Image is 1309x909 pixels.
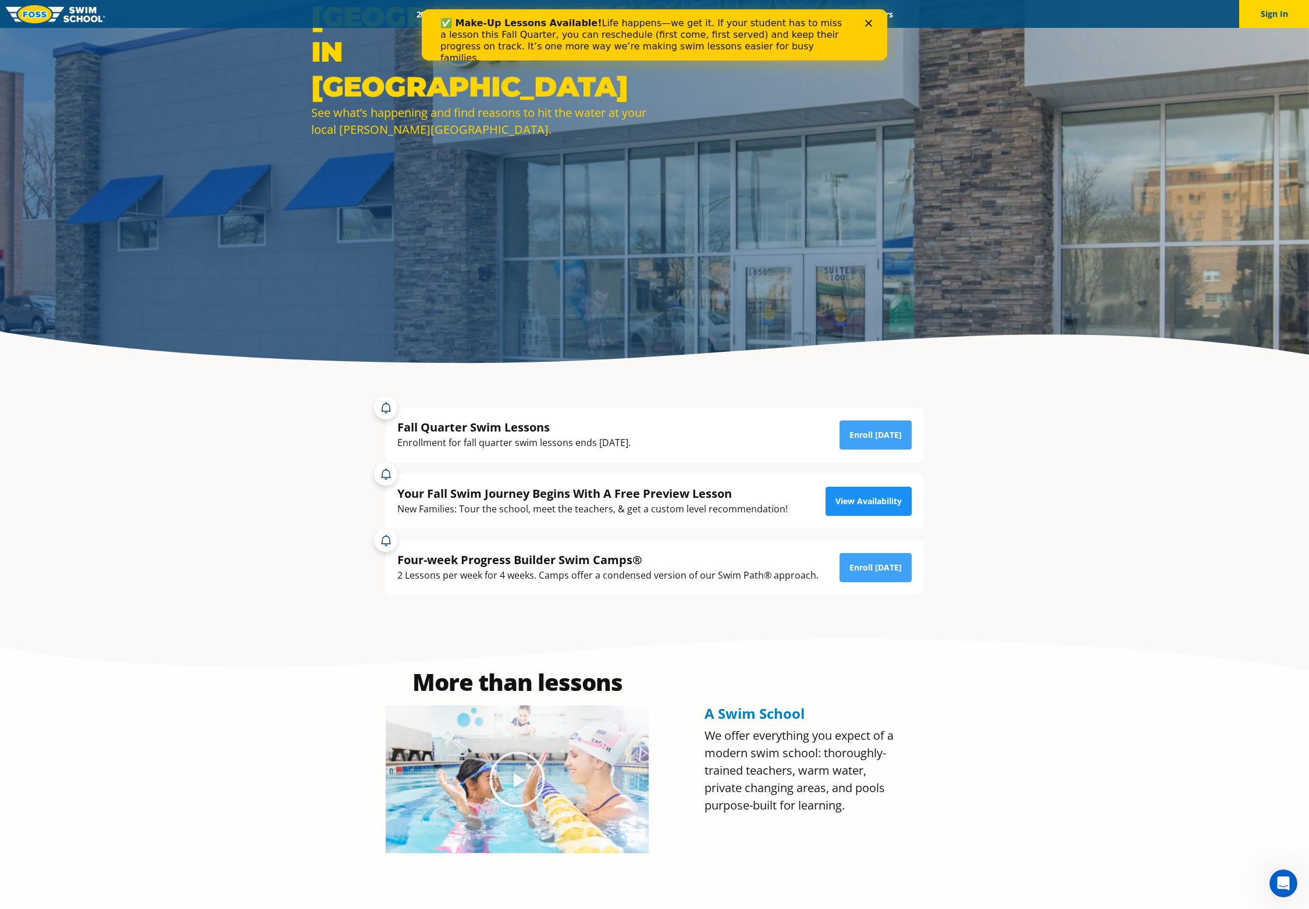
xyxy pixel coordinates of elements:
[826,487,912,516] a: View Availability
[705,704,805,723] span: A Swim School
[386,705,649,853] img: Olympian Regan Smith, FOSS
[397,501,788,517] div: New Families: Tour the school, meet the teachers, & get a custom level recommendation!
[397,568,819,583] div: 2 Lessons per week for 4 weeks. Camps offer a condensed version of our Swim Path® approach.
[397,486,788,501] div: Your Fall Swim Journey Begins With A Free Preview Lesson
[840,420,912,450] a: Enroll [DATE]
[19,8,428,55] div: Life happens—we get it. If your student has to miss a lesson this Fall Quarter, you can reschedul...
[397,435,631,451] div: Enrollment for fall quarter swim lessons ends [DATE].
[6,5,105,23] img: FOSS Swim School Logo
[1269,869,1297,897] iframe: Intercom live chat
[422,9,887,60] iframe: Intercom live chat banner
[488,750,546,808] div: Play Video about Olympian Regan Smith, FOSS
[855,9,903,20] a: Careers
[528,9,629,20] a: Swim Path® Program
[311,104,649,138] div: See what’s happening and find reasons to hit the water at your local [PERSON_NAME][GEOGRAPHIC_DATA].
[818,9,855,20] a: Blog
[443,10,455,17] div: Close
[397,552,819,568] div: Four-week Progress Builder Swim Camps®
[630,9,695,20] a: About FOSS
[386,671,649,694] h2: More than lessons
[695,9,818,20] a: Swim Like [PERSON_NAME]
[705,728,894,813] span: We offer everything you expect of a modern swim school: thoroughly-trained teachers, warm water, ...
[840,553,912,582] a: Enroll [DATE]
[19,8,180,19] b: ✅ Make-Up Lessons Available!
[406,9,479,20] a: 2025 Calendar
[397,419,631,435] div: Fall Quarter Swim Lessons
[479,9,528,20] a: Schools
